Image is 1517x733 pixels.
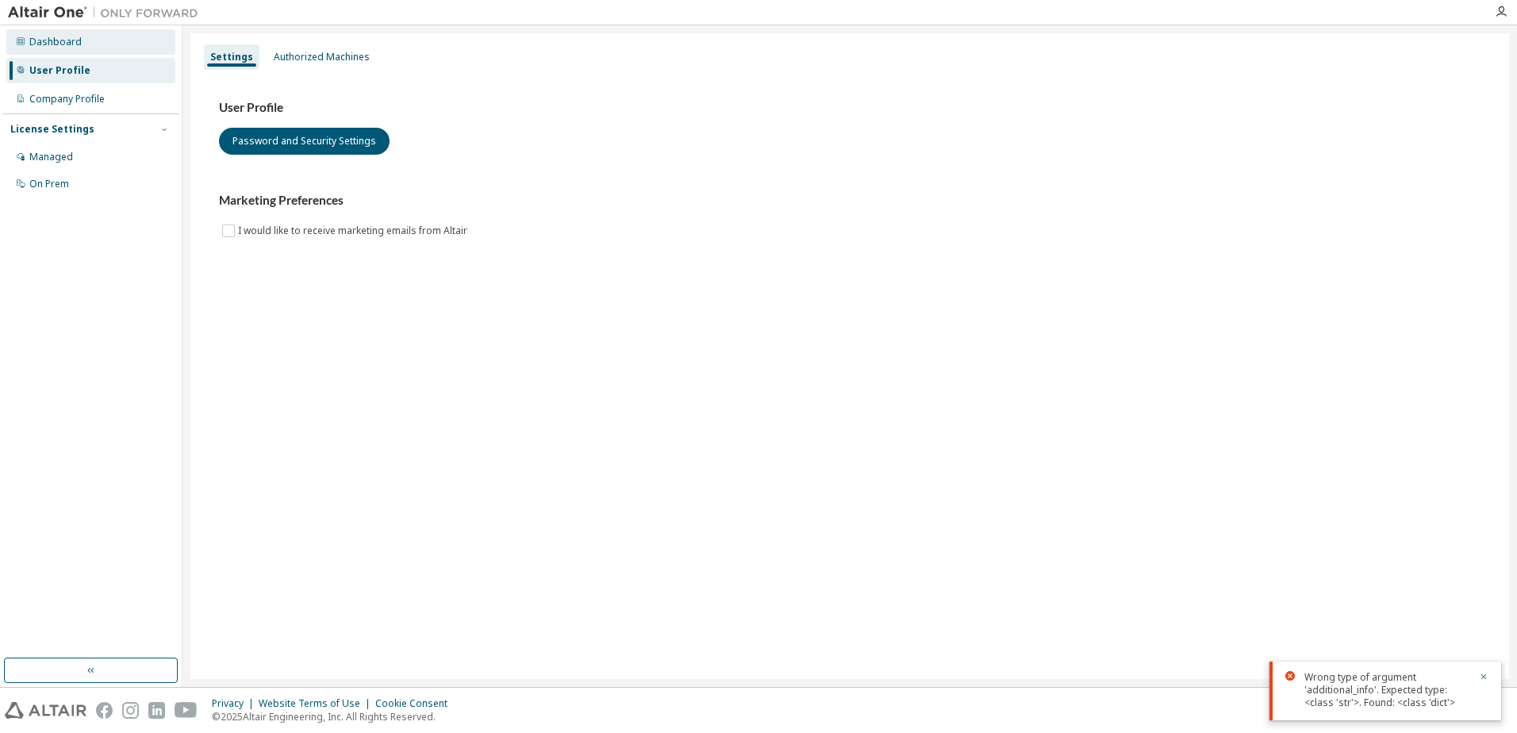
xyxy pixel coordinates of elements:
div: Settings [210,51,253,63]
div: On Prem [29,178,69,190]
div: Privacy [212,697,259,710]
div: Managed [29,151,73,163]
img: youtube.svg [175,702,198,719]
div: Wrong type of argument 'additional_info'. Expected type: <class 'str'>. Found: <class 'dict'> [1304,671,1469,709]
img: Altair One [8,5,206,21]
h3: User Profile [219,100,1481,116]
label: I would like to receive marketing emails from Altair [238,221,470,240]
img: instagram.svg [122,702,139,719]
div: Website Terms of Use [259,697,375,710]
p: © 2025 Altair Engineering, Inc. All Rights Reserved. [212,710,457,723]
h3: Marketing Preferences [219,193,1481,209]
div: License Settings [10,123,94,136]
button: Password and Security Settings [219,128,390,155]
div: Company Profile [29,93,105,106]
div: User Profile [29,64,90,77]
div: Cookie Consent [375,697,457,710]
div: Dashboard [29,36,82,48]
div: Authorized Machines [274,51,370,63]
img: altair_logo.svg [5,702,86,719]
img: linkedin.svg [148,702,165,719]
img: facebook.svg [96,702,113,719]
